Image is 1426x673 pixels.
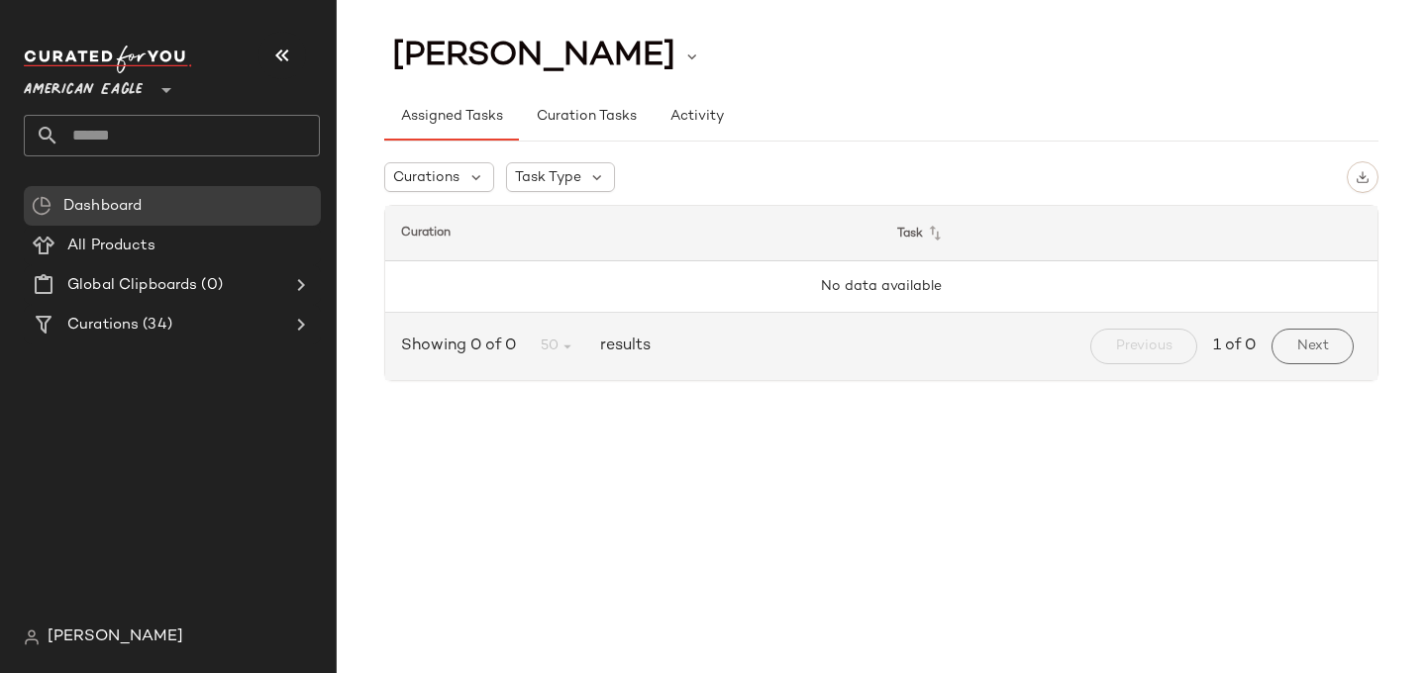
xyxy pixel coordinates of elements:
[400,109,503,125] span: Assigned Tasks
[32,196,51,216] img: svg%3e
[881,206,1377,261] th: Task
[139,314,172,336] span: (34)
[24,46,192,73] img: cfy_white_logo.C9jOOHJF.svg
[385,261,1377,313] td: No data available
[48,625,183,649] span: [PERSON_NAME]
[592,335,651,358] span: results
[515,167,581,188] span: Task Type
[63,195,142,218] span: Dashboard
[401,335,524,358] span: Showing 0 of 0
[67,235,155,257] span: All Products
[393,167,459,188] span: Curations
[535,109,636,125] span: Curation Tasks
[24,629,40,645] img: svg%3e
[1272,329,1354,364] button: Next
[24,67,143,103] span: American Eagle
[1356,170,1370,184] img: svg%3e
[385,206,881,261] th: Curation
[197,274,222,297] span: (0)
[67,274,197,297] span: Global Clipboards
[1296,338,1329,354] span: Next
[392,38,675,75] span: [PERSON_NAME]
[1213,335,1256,358] span: 1 of 0
[669,109,724,125] span: Activity
[67,314,139,336] span: Curations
